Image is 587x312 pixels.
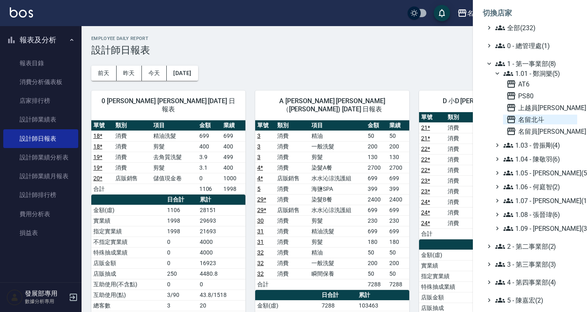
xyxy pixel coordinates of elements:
span: 1.04 - 陳敬羽(6) [503,154,574,164]
span: 4 - 第四事業部(4) [495,277,574,287]
span: 1.09 - [PERSON_NAME](3) [503,223,574,233]
span: 全部(232) [495,23,574,33]
span: 1 - 第一事業部(8) [495,59,574,69]
span: 1.01 - 鄭洞樂(5) [503,69,574,78]
span: 0 - 總管理處(1) [495,41,574,51]
span: 1.03 - 曾振剛(4) [503,140,574,150]
span: 1.05 - [PERSON_NAME](5) [503,168,574,178]
span: 2 - 第二事業部(2) [495,241,574,251]
span: 1.07 - [PERSON_NAME](11) [503,196,574,206]
li: 切換店家 [483,3,577,23]
span: 名留員[PERSON_NAME] [506,126,574,136]
span: 3 - 第三事業部(3) [495,259,574,269]
span: 上越員[PERSON_NAME] [506,103,574,113]
span: 1.06 - 何庭智(2) [503,182,574,192]
span: 名留北斗 [506,115,574,124]
span: AT6 [506,79,574,89]
span: 5 - 陳嘉宏(2) [495,295,574,305]
span: PS80 [506,91,574,101]
span: 1.08 - 張晉瑋(6) [503,210,574,219]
